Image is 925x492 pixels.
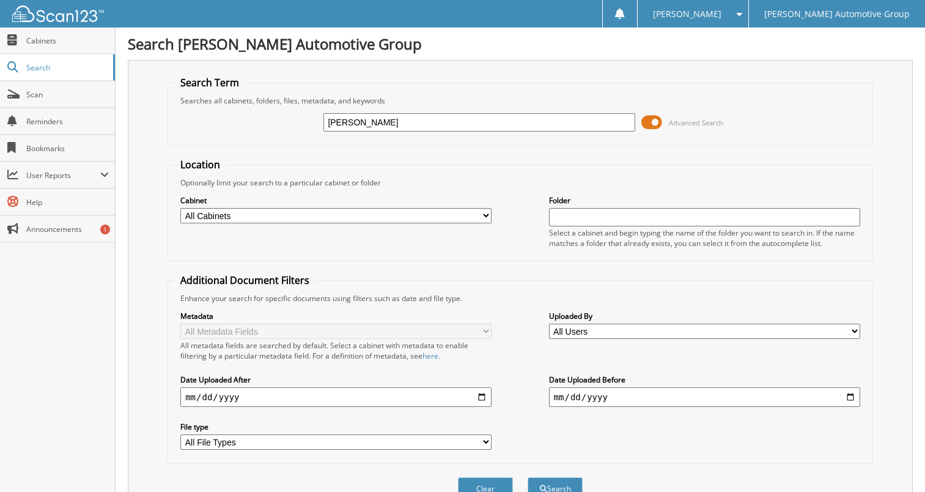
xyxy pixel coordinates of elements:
[549,195,860,206] label: Folder
[669,118,723,127] span: Advanced Search
[26,224,109,234] span: Announcements
[549,311,860,321] label: Uploaded By
[26,116,109,127] span: Reminders
[174,95,866,106] div: Searches all cabinets, folders, files, metadata, and keywords
[174,293,866,304] div: Enhance your search for specific documents using filters such as date and file type.
[549,375,860,385] label: Date Uploaded Before
[653,10,721,18] span: [PERSON_NAME]
[764,10,910,18] span: [PERSON_NAME] Automotive Group
[174,76,245,89] legend: Search Term
[174,177,866,188] div: Optionally limit your search to a particular cabinet or folder
[26,35,109,46] span: Cabinets
[180,340,492,361] div: All metadata fields are searched by default. Select a cabinet with metadata to enable filtering b...
[100,225,110,234] div: 1
[26,143,109,154] span: Bookmarks
[180,387,492,407] input: start
[549,228,860,248] div: Select a cabinet and begin typing the name of the folder you want to search in. If the name match...
[549,387,860,407] input: end
[128,34,913,54] h1: Search [PERSON_NAME] Automotive Group
[180,195,492,206] label: Cabinet
[26,170,100,181] span: User Reports
[174,158,226,171] legend: Location
[174,274,315,287] legend: Additional Document Filters
[26,89,109,100] span: Scan
[26,197,109,207] span: Help
[180,311,492,321] label: Metadata
[26,62,107,73] span: Search
[12,6,104,22] img: scan123-logo-white.svg
[422,351,438,361] a: here
[180,422,492,432] label: File type
[180,375,492,385] label: Date Uploaded After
